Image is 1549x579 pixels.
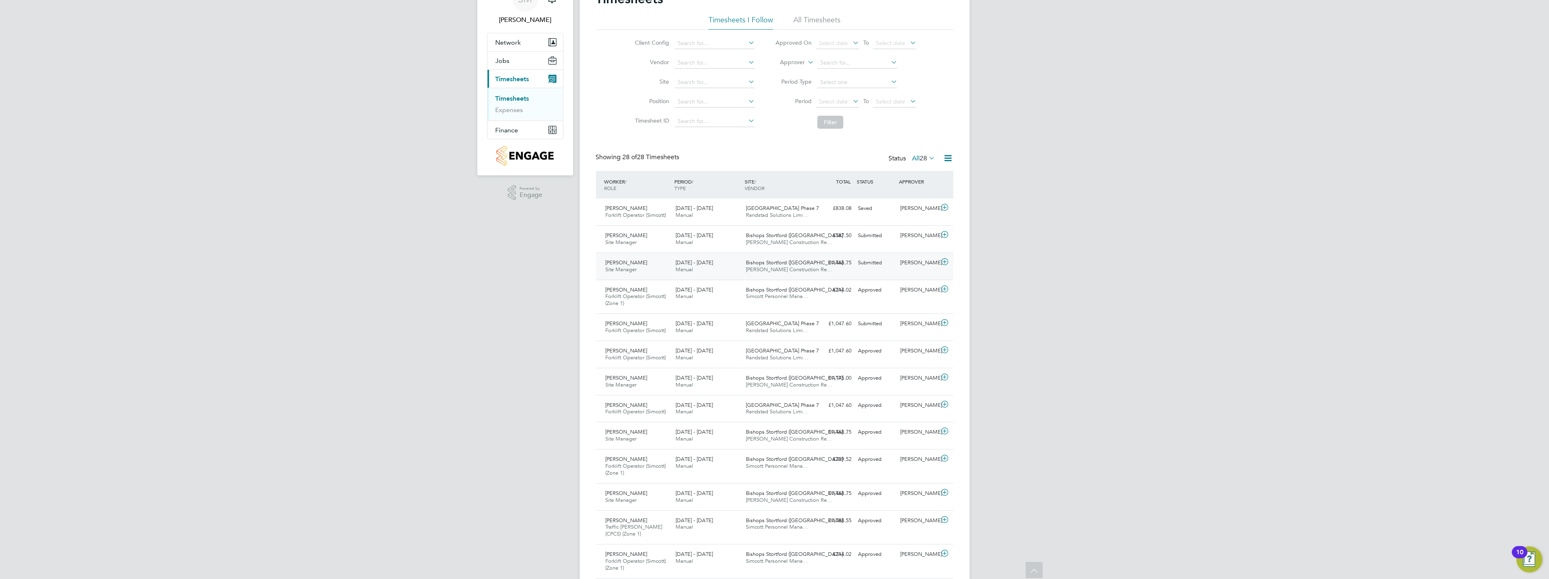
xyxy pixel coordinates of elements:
[746,402,819,408] span: [GEOGRAPHIC_DATA] Phase 7
[508,185,542,201] a: Powered byEngage
[708,15,773,30] li: Timesheets I Follow
[676,551,713,557] span: [DATE] - [DATE]
[606,517,648,524] span: [PERSON_NAME]
[746,381,832,388] span: [PERSON_NAME] Construction Re…
[676,374,713,381] span: [DATE] - [DATE]
[487,15,563,25] span: Shaun McGrenra
[897,453,939,466] div: [PERSON_NAME]
[676,557,693,564] span: Manual
[675,96,755,108] input: Search for...
[746,523,808,530] span: Simcott Personnel Mana…
[676,259,713,266] span: [DATE] - [DATE]
[746,428,848,435] span: Bishops Stortford ([GEOGRAPHIC_DATA]…
[813,426,855,439] div: £1,468.75
[633,97,669,105] label: Position
[855,548,897,561] div: Approved
[676,354,693,361] span: Manual
[817,116,843,129] button: Filter
[487,52,563,69] button: Jobs
[746,320,819,327] span: [GEOGRAPHIC_DATA] Phase 7
[775,78,812,85] label: Period Type
[855,453,897,466] div: Approved
[897,317,939,331] div: [PERSON_NAME]
[606,408,666,415] span: Forklift Operator (Simcott)
[855,344,897,358] div: Approved
[746,374,848,381] span: Bishops Stortford ([GEOGRAPHIC_DATA]…
[606,402,648,408] span: [PERSON_NAME]
[496,146,554,166] img: countryside-properties-logo-retina.png
[819,98,848,105] span: Select date
[676,212,693,218] span: Manual
[746,266,832,273] span: [PERSON_NAME] Construction Re…
[897,202,939,215] div: [PERSON_NAME]
[606,456,648,462] span: [PERSON_NAME]
[606,293,666,307] span: Forklift Operator (Simcott) (Zone 1)
[855,283,897,297] div: Approved
[596,153,681,162] div: Showing
[897,229,939,242] div: [PERSON_NAME]
[487,88,563,121] div: Timesheets
[496,57,510,65] span: Jobs
[676,523,693,530] span: Manual
[861,96,871,106] span: To
[855,426,897,439] div: Approved
[743,174,813,195] div: SITE
[1517,547,1543,573] button: Open Resource Center, 10 new notifications
[746,232,848,239] span: Bishops Stortford ([GEOGRAPHIC_DATA]…
[676,320,713,327] span: [DATE] - [DATE]
[746,408,808,415] span: Randstad Solutions Limi…
[746,347,819,354] span: [GEOGRAPHIC_DATA] Phase 7
[746,259,848,266] span: Bishops Stortford ([GEOGRAPHIC_DATA]…
[606,320,648,327] span: [PERSON_NAME]
[746,239,832,246] span: [PERSON_NAME] Construction Re…
[675,77,755,88] input: Search for...
[633,78,669,85] label: Site
[745,185,765,191] span: VENDOR
[606,286,648,293] span: [PERSON_NAME]
[606,259,648,266] span: [PERSON_NAME]
[633,117,669,124] label: Timesheet ID
[674,185,686,191] span: TYPE
[813,453,855,466] div: £209.52
[676,347,713,354] span: [DATE] - [DATE]
[746,497,832,503] span: [PERSON_NAME] Construction Re…
[746,327,808,334] span: Randstad Solutions Limi…
[855,372,897,385] div: Approved
[819,39,848,47] span: Select date
[912,154,936,162] label: All
[676,266,693,273] span: Manual
[813,487,855,500] div: £1,468.75
[897,372,939,385] div: [PERSON_NAME]
[676,517,713,524] span: [DATE] - [DATE]
[625,178,627,185] span: /
[675,57,755,69] input: Search for...
[861,37,871,48] span: To
[855,202,897,215] div: Saved
[813,202,855,215] div: £838.08
[813,344,855,358] div: £1,047.60
[606,374,648,381] span: [PERSON_NAME]
[897,344,939,358] div: [PERSON_NAME]
[676,239,693,246] span: Manual
[606,428,648,435] span: [PERSON_NAME]
[672,174,743,195] div: PERIOD
[897,426,939,439] div: [PERSON_NAME]
[813,514,855,527] div: £1,088.55
[675,116,755,127] input: Search for...
[676,428,713,435] span: [DATE] - [DATE]
[855,399,897,412] div: Approved
[676,286,713,293] span: [DATE] - [DATE]
[606,523,663,537] span: Traffic [PERSON_NAME] (CPCS) (Zone 1)
[496,75,529,83] span: Timesheets
[676,205,713,212] span: [DATE] - [DATE]
[813,317,855,331] div: £1,047.60
[606,551,648,557] span: [PERSON_NAME]
[746,205,819,212] span: [GEOGRAPHIC_DATA] Phase 7
[606,327,666,334] span: Forklift Operator (Simcott)
[920,154,927,162] span: 28
[855,256,897,270] div: Submitted
[633,58,669,66] label: Vendor
[606,205,648,212] span: [PERSON_NAME]
[606,557,666,571] span: Forklift Operator (Simcott) (Zone 1)
[487,121,563,139] button: Finance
